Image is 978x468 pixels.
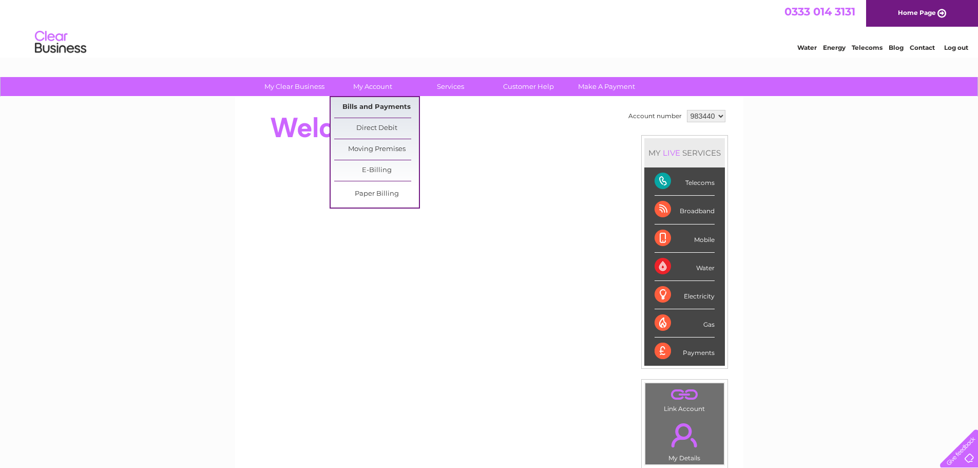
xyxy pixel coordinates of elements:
[408,77,493,96] a: Services
[655,281,715,309] div: Electricity
[784,5,855,18] a: 0333 014 3131
[655,338,715,365] div: Payments
[648,417,721,453] a: .
[34,27,87,58] img: logo.png
[334,118,419,139] a: Direct Debit
[564,77,649,96] a: Make A Payment
[661,148,682,158] div: LIVE
[334,97,419,118] a: Bills and Payments
[645,383,724,415] td: Link Account
[823,44,846,51] a: Energy
[852,44,883,51] a: Telecoms
[645,415,724,465] td: My Details
[889,44,904,51] a: Blog
[910,44,935,51] a: Contact
[648,386,721,404] a: .
[797,44,817,51] a: Water
[334,160,419,181] a: E-Billing
[644,138,725,167] div: MY SERVICES
[252,77,337,96] a: My Clear Business
[944,44,968,51] a: Log out
[334,184,419,204] a: Paper Billing
[334,139,419,160] a: Moving Premises
[330,77,415,96] a: My Account
[247,6,732,50] div: Clear Business is a trading name of Verastar Limited (registered in [GEOGRAPHIC_DATA] No. 3667643...
[486,77,571,96] a: Customer Help
[655,167,715,196] div: Telecoms
[626,107,684,125] td: Account number
[655,224,715,253] div: Mobile
[655,196,715,224] div: Broadband
[655,309,715,338] div: Gas
[655,253,715,281] div: Water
